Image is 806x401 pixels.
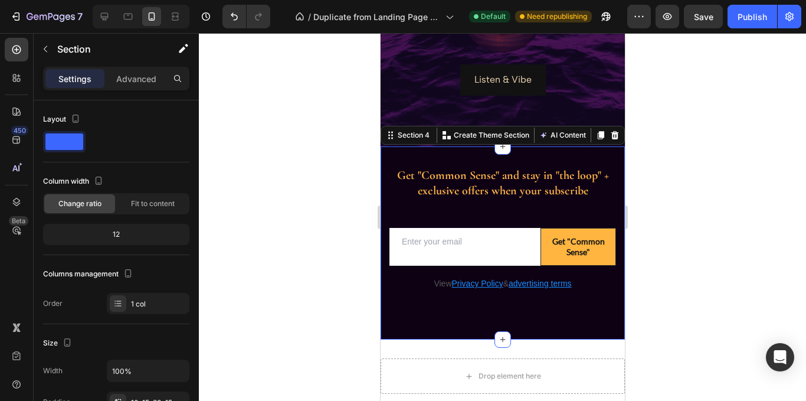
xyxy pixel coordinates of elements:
span: / [308,11,311,23]
span: Need republishing [527,11,587,22]
p: Section [57,42,154,56]
div: 12 [45,226,187,243]
div: Columns management [43,266,135,282]
button: Publish [728,5,777,28]
div: Column width [43,174,106,190]
button: Save [684,5,723,28]
p: 7 [77,9,83,24]
span: Save [694,12,713,22]
div: Width [43,366,63,376]
div: Open Intercom Messenger [766,343,794,371]
div: Order [43,298,63,309]
p: Advanced [116,73,156,85]
div: Publish [738,11,767,23]
span: Change ratio [58,198,101,209]
iframe: Design area [381,33,625,401]
button: 7 [5,5,88,28]
div: 450 [11,126,28,135]
div: Size [43,335,74,351]
input: Auto [107,360,189,382]
span: Duplicate from Landing Page - [DATE] 14:10:19 [313,11,441,23]
div: 1 col [131,299,186,309]
p: Settings [58,73,91,85]
span: Fit to content [131,198,175,209]
div: Layout [43,112,83,128]
div: Undo/Redo [222,5,270,28]
div: Beta [9,216,28,226]
span: Default [481,11,506,22]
